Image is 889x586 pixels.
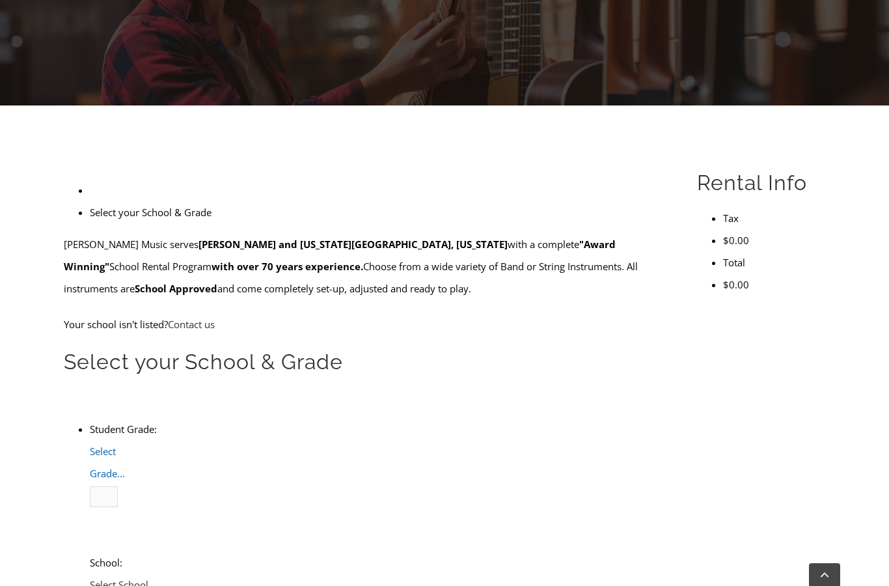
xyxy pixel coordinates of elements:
h2: Select your School & Grade [64,348,667,376]
li: Tax [723,207,825,229]
strong: with over 70 years experience. [212,260,363,273]
li: $0.00 [723,273,825,296]
h2: Rental Info [697,169,825,197]
p: Your school isn't listed? [64,313,667,335]
li: $0.00 [723,229,825,251]
li: Select your School & Grade [90,201,667,223]
strong: School Approved [135,282,217,295]
strong: [PERSON_NAME] and [US_STATE][GEOGRAPHIC_DATA], [US_STATE] [198,238,508,251]
p: [PERSON_NAME] Music serves with a complete School Rental Program Choose from a wide variety of Ba... [64,233,667,300]
a: Contact us [168,318,215,331]
label: School: [90,556,122,569]
span: Select Grade... [90,445,125,480]
li: Total [723,251,825,273]
label: Student Grade: [90,423,157,436]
